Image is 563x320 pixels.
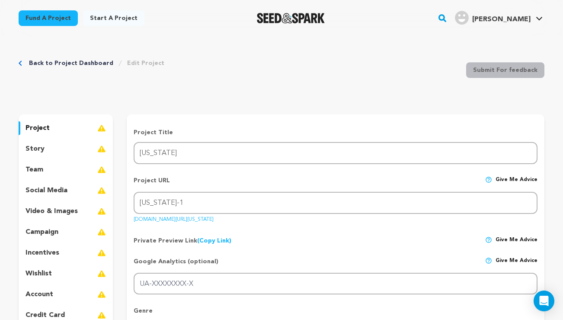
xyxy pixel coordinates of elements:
[26,248,59,258] p: incentives
[19,246,113,260] button: incentives
[97,268,106,279] img: warning-full.svg
[534,291,554,311] div: Open Intercom Messenger
[455,11,469,25] img: user.png
[97,123,106,133] img: warning-full.svg
[257,13,325,23] img: Seed&Spark Logo Dark Mode
[97,206,106,217] img: warning-full.svg
[455,11,531,25] div: Daniel R.'s Profile
[97,185,106,196] img: warning-full.svg
[472,16,531,23] span: [PERSON_NAME]
[97,227,106,237] img: warning-full.svg
[26,206,78,217] p: video & images
[26,185,67,196] p: social media
[29,59,113,68] a: Back to Project Dashboard
[134,213,214,222] a: [DOMAIN_NAME][URL][US_STATE]
[134,192,537,214] input: Project URL
[19,225,113,239] button: campaign
[496,257,537,273] span: Give me advice
[26,227,58,237] p: campaign
[485,176,492,183] img: help-circle.svg
[26,123,50,133] p: project
[19,59,164,68] div: Breadcrumb
[496,176,537,192] span: Give me advice
[453,9,544,25] a: Daniel R.'s Profile
[466,62,544,78] button: Submit For feedback
[19,288,113,301] button: account
[485,257,492,264] img: help-circle.svg
[97,144,106,154] img: warning-full.svg
[26,144,45,154] p: story
[197,238,231,244] a: (Copy Link)
[19,184,113,197] button: social media
[134,176,170,192] p: Project URL
[26,268,52,279] p: wishlist
[19,163,113,177] button: team
[26,165,43,175] p: team
[83,10,144,26] a: Start a project
[134,142,537,164] input: Project Name
[19,267,113,281] button: wishlist
[19,121,113,135] button: project
[26,289,53,300] p: account
[97,165,106,175] img: warning-full.svg
[19,204,113,218] button: video & images
[97,248,106,258] img: warning-full.svg
[19,10,78,26] a: Fund a project
[453,9,544,27] span: Daniel R.'s Profile
[97,289,106,300] img: warning-full.svg
[257,13,325,23] a: Seed&Spark Homepage
[134,257,218,273] p: Google Analytics (optional)
[134,236,231,245] p: Private Preview Link
[134,128,537,137] p: Project Title
[127,59,164,68] a: Edit Project
[485,236,492,243] img: help-circle.svg
[134,273,537,295] input: UA-XXXXXXXX-X
[496,236,537,245] span: Give me advice
[19,142,113,156] button: story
